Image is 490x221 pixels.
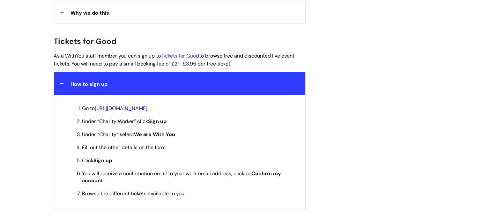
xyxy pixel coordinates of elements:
[82,144,166,151] span: Fill out the other details on the form
[93,157,112,164] strong: Sign up
[95,105,147,112] a: [URL][DOMAIN_NAME]
[82,105,147,112] span: Go to
[82,131,175,138] span: Under “Charity” select
[71,10,109,16] span: Why we do this
[82,170,281,184] strong: Confirm my account
[82,157,112,164] span: Click
[71,81,108,87] span: How to sign up
[54,52,294,67] span: As a WithYou staff member you can sign up to to browse free and discounted live event tickets. Yo...
[148,118,167,125] strong: Sign up
[161,52,199,59] a: Tickets for Good
[82,170,281,184] span: You will receive a confirmation email to your work email address, click on
[134,131,175,138] strong: We are With You
[82,118,167,125] span: Under “Charity Worker” click
[82,190,184,197] span: Browse the different tickets available to you
[54,36,116,46] span: Tickets for Good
